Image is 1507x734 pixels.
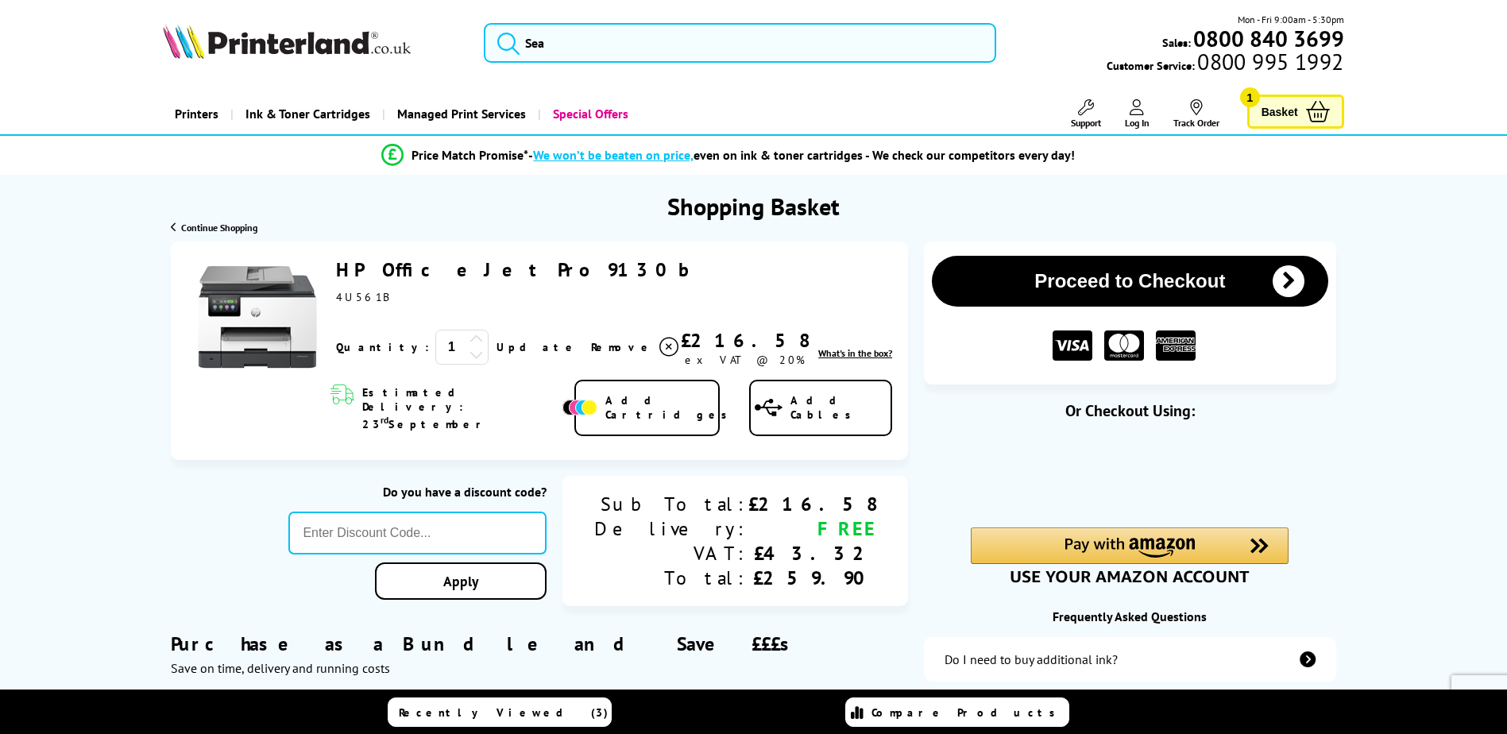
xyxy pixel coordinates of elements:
[924,637,1335,682] a: additional-ink
[818,347,892,359] span: What's in the box?
[1195,54,1343,69] span: 0800 995 1992
[1262,101,1298,122] span: Basket
[1053,330,1092,361] img: VISA
[336,257,689,282] a: HP OfficeJet Pro 9130b
[748,492,876,516] div: £216.58
[375,562,547,600] a: Apply
[594,566,748,590] div: Total:
[171,608,908,676] div: Purchase as a Bundle and Save £££s
[748,566,876,590] div: £259.90
[594,541,748,566] div: VAT:
[871,705,1064,720] span: Compare Products
[667,191,840,222] h1: Shopping Basket
[533,147,694,163] span: We won’t be beaten on price,
[1191,31,1344,46] a: 0800 840 3699
[388,697,612,727] a: Recently Viewed (3)
[484,23,996,63] input: Sea
[591,335,681,359] a: Delete item from your basket
[382,94,538,134] a: Managed Print Services
[591,340,654,354] span: Remove
[1193,24,1344,53] b: 0800 840 3699
[605,393,736,422] span: Add Cartridges
[1238,12,1344,27] span: Mon - Fri 9:00am - 5:30pm
[362,385,558,431] span: Estimated Delivery: 23 September
[1125,99,1150,129] a: Log In
[171,222,257,234] a: Continue Shopping
[594,516,748,541] div: Delivery:
[163,24,464,62] a: Printerland Logo
[198,257,317,377] img: HP OfficeJet Pro 9130b
[230,94,382,134] a: Ink & Toner Cartridges
[1104,330,1144,361] img: MASTER CARD
[748,541,876,566] div: £43.32
[748,516,876,541] div: FREE
[1162,35,1191,50] span: Sales:
[245,94,370,134] span: Ink & Toner Cartridges
[1156,330,1196,361] img: American Express
[126,141,1331,169] li: modal_Promise
[1071,117,1101,129] span: Support
[1240,87,1260,107] span: 1
[685,353,805,367] span: ex VAT @ 20%
[412,147,528,163] span: Price Match Promise*
[399,705,609,720] span: Recently Viewed (3)
[1247,95,1344,129] a: Basket 1
[497,340,578,354] a: Update
[528,147,1075,163] div: - even on ink & toner cartridges - We check our competitors every day!
[971,527,1289,583] div: Amazon Pay - Use your Amazon account
[381,414,388,426] sup: rd
[971,446,1289,500] iframe: PayPal
[924,400,1335,421] div: Or Checkout Using:
[1125,117,1150,129] span: Log In
[924,608,1335,624] div: Frequently Asked Questions
[1107,54,1343,73] span: Customer Service:
[538,94,640,134] a: Special Offers
[163,24,411,59] img: Printerland Logo
[288,484,547,500] div: Do you have a discount code?
[562,400,597,415] img: Add Cartridges
[818,347,892,359] a: lnk_inthebox
[336,340,429,354] span: Quantity:
[1071,99,1101,129] a: Support
[790,393,891,422] span: Add Cables
[945,651,1118,667] div: Do I need to buy additional ink?
[336,290,388,304] span: 4U561B
[845,697,1069,727] a: Compare Products
[681,328,809,353] div: £216.58
[163,94,230,134] a: Printers
[171,660,908,676] div: Save on time, delivery and running costs
[1173,99,1219,129] a: Track Order
[594,492,748,516] div: Sub Total:
[288,512,547,554] input: Enter Discount Code...
[932,256,1327,307] button: Proceed to Checkout
[181,222,257,234] span: Continue Shopping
